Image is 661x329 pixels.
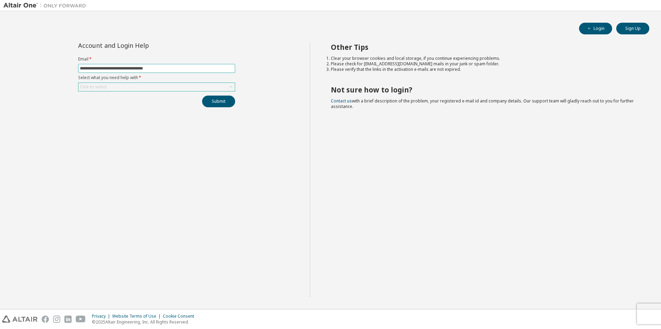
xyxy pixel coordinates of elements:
img: altair_logo.svg [2,316,38,323]
h2: Other Tips [331,43,637,52]
span: with a brief description of the problem, your registered e-mail id and company details. Our suppo... [331,98,634,109]
div: Click to select [80,84,107,90]
label: Select what you need help with [78,75,235,80]
p: © 2025 Altair Engineering, Inc. All Rights Reserved. [92,319,198,325]
img: instagram.svg [53,316,60,323]
div: Website Terms of Use [112,314,163,319]
img: youtube.svg [76,316,86,323]
li: Clear your browser cookies and local storage, if you continue experiencing problems. [331,56,637,61]
div: Click to select [78,83,235,91]
li: Please verify that the links in the activation e-mails are not expired. [331,67,637,72]
a: Contact us [331,98,352,104]
img: facebook.svg [42,316,49,323]
div: Privacy [92,314,112,319]
div: Cookie Consent [163,314,198,319]
div: Account and Login Help [78,43,204,48]
button: Login [579,23,612,34]
button: Submit [202,96,235,107]
img: linkedin.svg [64,316,72,323]
button: Sign Up [616,23,649,34]
label: Email [78,56,235,62]
img: Altair One [3,2,90,9]
h2: Not sure how to login? [331,85,637,94]
li: Please check for [EMAIL_ADDRESS][DOMAIN_NAME] mails in your junk or spam folder. [331,61,637,67]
